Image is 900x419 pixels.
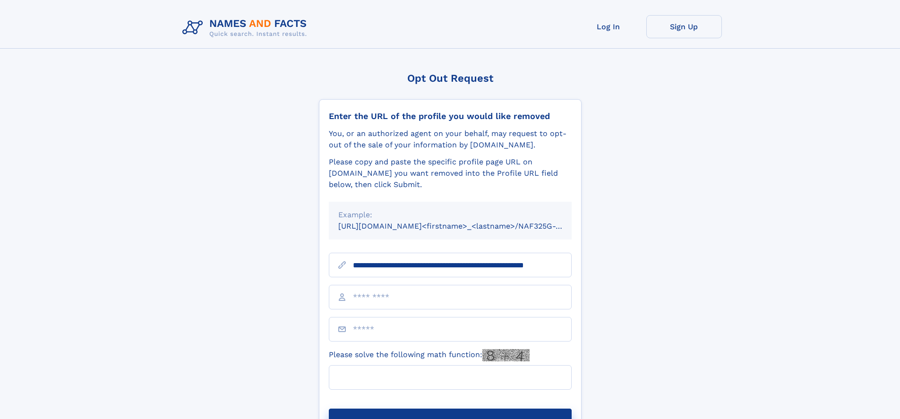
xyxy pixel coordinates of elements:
[646,15,722,38] a: Sign Up
[329,349,530,361] label: Please solve the following math function:
[329,156,572,190] div: Please copy and paste the specific profile page URL on [DOMAIN_NAME] you want removed into the Pr...
[338,209,562,221] div: Example:
[319,72,582,84] div: Opt Out Request
[329,128,572,151] div: You, or an authorized agent on your behalf, may request to opt-out of the sale of your informatio...
[329,111,572,121] div: Enter the URL of the profile you would like removed
[338,222,590,231] small: [URL][DOMAIN_NAME]<firstname>_<lastname>/NAF325G-xxxxxxxx
[571,15,646,38] a: Log In
[179,15,315,41] img: Logo Names and Facts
